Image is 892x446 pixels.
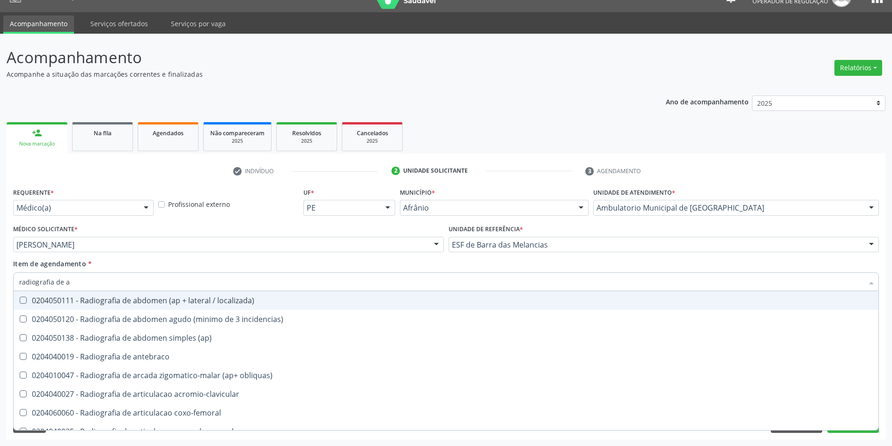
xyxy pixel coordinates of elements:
label: Médico Solicitante [13,222,78,237]
div: person_add [32,128,42,138]
a: Serviços por vaga [164,15,232,32]
div: 2025 [349,138,396,145]
div: 0204050111 - Radiografia de abdomen (ap + lateral / localizada) [19,297,873,304]
div: 0204050120 - Radiografia de abdomen agudo (minimo de 3 incidencias) [19,315,873,323]
div: 0204040035 - Radiografia de articulacao escapulo-umeral [19,428,873,435]
span: Ambulatorio Municipal de [GEOGRAPHIC_DATA] [597,203,860,212]
p: Acompanhamento [7,46,622,69]
div: Nova marcação [13,140,61,147]
label: Unidade de atendimento [593,185,675,200]
span: Médico(a) [16,203,134,212]
div: 2 [391,167,400,175]
a: Serviços ofertados [84,15,155,32]
label: Município [400,185,435,200]
p: Acompanhe a situação das marcações correntes e finalizadas [7,69,622,79]
span: Item de agendamento [13,259,86,268]
div: 0204040027 - Radiografia de articulacao acromio-clavicular [19,390,873,398]
div: 2025 [210,138,265,145]
input: Buscar por procedimentos [19,272,863,291]
span: Não compareceram [210,129,265,137]
div: 0204040019 - Radiografia de antebraco [19,353,873,360]
label: Profissional externo [168,199,230,209]
span: ESF de Barra das Melancias [452,240,860,249]
span: PE [307,203,376,212]
label: Unidade de referência [449,222,523,237]
div: Unidade solicitante [403,167,468,175]
label: Requerente [13,185,54,200]
div: 2025 [283,138,330,145]
span: Na fila [94,129,111,137]
span: Afrânio [403,203,569,212]
p: Ano de acompanhamento [666,95,749,107]
span: Resolvidos [292,129,321,137]
a: Acompanhamento [3,15,74,34]
div: 0204010047 - Radiografia de arcada zigomatico-malar (ap+ obliquas) [19,372,873,379]
span: [PERSON_NAME] [16,240,425,249]
span: Cancelados [357,129,388,137]
button: Relatórios [834,60,882,76]
span: Agendados [153,129,184,137]
div: 0204050138 - Radiografia de abdomen simples (ap) [19,334,873,342]
div: 0204060060 - Radiografia de articulacao coxo-femoral [19,409,873,417]
label: UF [303,185,314,200]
